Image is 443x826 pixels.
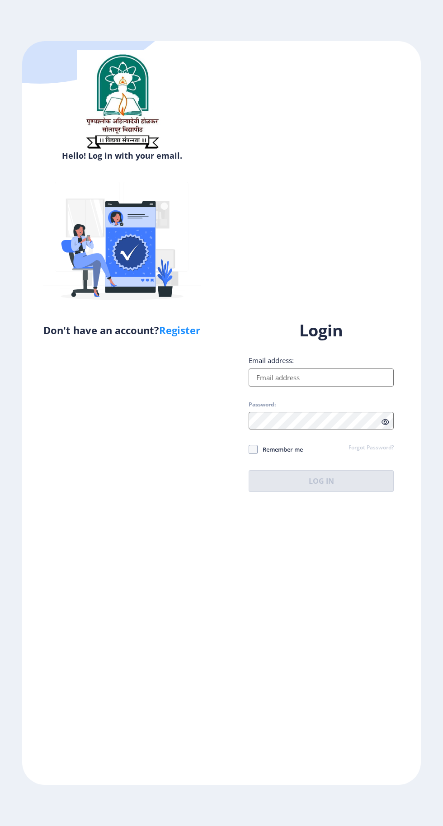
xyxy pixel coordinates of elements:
label: Password: [249,401,276,408]
button: Log In [249,470,394,492]
input: Email address [249,368,394,387]
img: sulogo.png [77,50,167,152]
label: Email address: [249,356,294,365]
h5: Don't have an account? [29,323,215,337]
a: Register [159,323,200,337]
span: Remember me [258,444,303,455]
h6: Hello! Log in with your email. [29,150,215,161]
a: Forgot Password? [349,444,394,452]
img: Verified-rafiki.svg [43,165,201,323]
h1: Login [249,320,394,341]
